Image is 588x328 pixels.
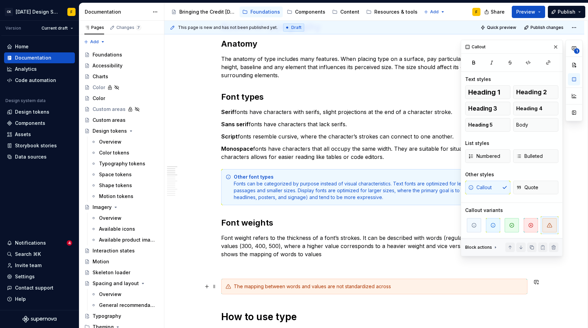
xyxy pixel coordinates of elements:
[329,6,362,17] a: Content
[84,25,104,30] div: Pages
[82,104,161,115] a: Custom areas
[88,180,161,191] a: Shape tokens
[234,174,274,180] strong: Other font types
[93,106,126,113] div: Custom areas
[221,55,527,79] p: The anatomy of type includes many features. When placing type on a surface, pay particular import...
[82,278,161,289] a: Spacing and layout
[240,6,283,17] a: Foundations
[82,245,161,256] a: Interaction states
[4,260,75,271] a: Invite team
[99,236,155,243] div: Available product imagery
[42,26,68,31] span: Current draft
[363,6,420,17] a: Resources & tools
[93,258,109,265] div: Motion
[70,9,72,15] div: F
[82,256,161,267] a: Motion
[430,9,439,15] span: Add
[374,9,418,15] div: Resources & tools
[22,316,56,323] a: Supernova Logo
[67,240,72,246] span: 4
[15,273,35,280] div: Settings
[5,26,21,31] div: Version
[4,271,75,282] a: Settings
[99,302,155,309] div: General recommendations
[221,109,234,115] strong: Serif
[99,193,133,200] div: Motion tokens
[4,41,75,52] a: Home
[221,108,527,116] p: fonts have characters with serifs, slight projections at the end of a character stroke.
[15,284,53,291] div: Contact support
[15,153,47,160] div: Data sources
[481,6,509,18] button: Share
[82,93,161,104] a: Color
[82,49,161,60] a: Foundations
[85,9,149,15] div: Documentation
[4,151,75,162] a: Data sources
[234,174,523,201] div: Fonts can be categorized by purpose instead of visual characteristics. Text fonts are optimized f...
[82,115,161,126] a: Custom areas
[530,25,563,30] span: Publish changes
[4,294,75,305] button: Help
[82,202,161,213] a: Imagery
[15,66,37,72] div: Analytics
[93,313,121,319] div: Typography
[82,37,107,47] button: Add
[93,84,105,91] div: Color
[291,25,301,30] span: Draft
[93,95,105,102] div: Color
[93,73,108,80] div: Charts
[88,300,161,311] a: General recommendations
[179,9,235,15] div: Bringing the Credit [DATE] brand to life across products
[93,269,130,276] div: Skeleton loader
[15,109,49,115] div: Design tokens
[4,64,75,75] a: Analytics
[522,23,567,32] button: Publish changes
[93,128,127,134] div: Design tokens
[88,169,161,180] a: Space tokens
[4,129,75,140] a: Assets
[548,6,585,18] button: Publish
[88,234,161,245] a: Available product imagery
[295,9,325,15] div: Components
[234,283,523,290] div: The mapping between words and values are not standardized across
[491,9,505,15] span: Share
[82,71,161,82] a: Charts
[221,145,527,161] p: fonts have characters that all occupy the same width. They are suitable for situations where alig...
[168,5,420,19] div: Page tree
[168,6,238,17] a: Bringing the Credit [DATE] brand to life across products
[558,9,575,15] span: Publish
[88,136,161,147] a: Overview
[478,23,519,32] button: Quick preview
[88,147,161,158] a: Color tokens
[422,7,447,17] button: Add
[221,92,527,102] h2: Font types
[15,240,46,246] div: Notifications
[88,213,161,224] a: Overview
[38,23,76,33] button: Current draft
[88,224,161,234] a: Available icons
[93,62,122,69] div: Accessibility
[93,247,135,254] div: Interaction states
[93,51,122,58] div: Foundations
[178,25,278,30] span: This page is new and has not been published yet.
[99,291,121,298] div: Overview
[82,267,161,278] a: Skeleton loader
[1,4,78,19] button: CK[DATE] Design SystemF
[15,120,45,127] div: Components
[99,226,135,232] div: Available icons
[15,262,42,269] div: Invite team
[93,117,126,124] div: Custom areas
[4,249,75,260] button: Search ⌘K
[487,25,516,30] span: Quick preview
[15,54,51,61] div: Documentation
[5,98,46,103] div: Design system data
[99,160,145,167] div: Typography tokens
[136,25,141,30] span: 7
[15,77,56,84] div: Code automation
[516,9,535,15] span: Preview
[221,132,527,141] p: fonts resemble cursive, where the character’s strokes can connect to one another.
[284,6,328,17] a: Components
[221,38,527,49] h2: Anatomy
[4,75,75,86] a: Code automation
[93,204,112,211] div: Imagery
